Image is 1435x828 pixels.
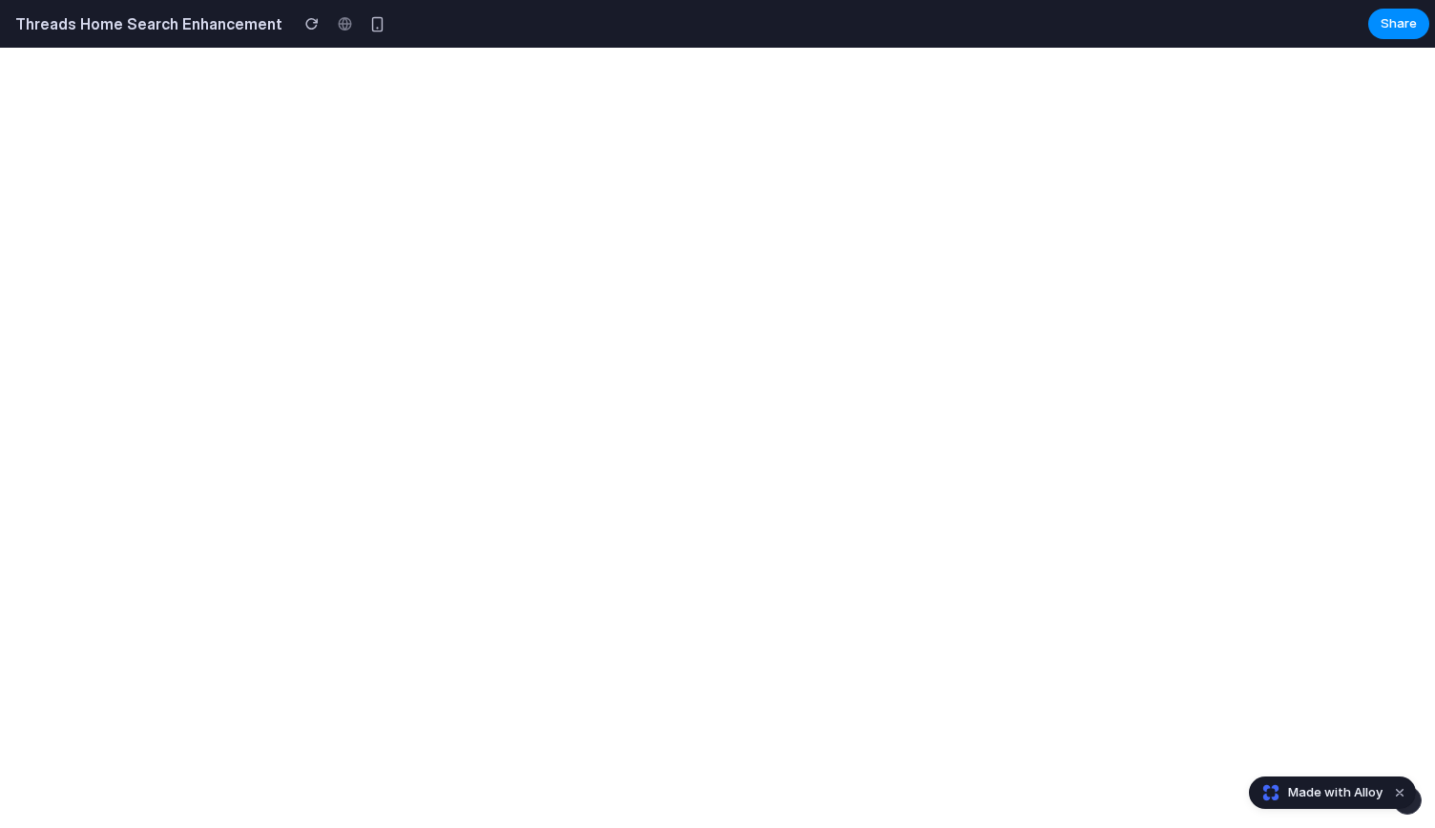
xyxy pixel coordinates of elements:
[1250,783,1384,802] a: Made with Alloy
[1388,781,1411,804] button: Dismiss watermark
[1288,783,1383,802] span: Made with Alloy
[1381,14,1417,33] span: Share
[8,12,282,35] h2: Threads Home Search Enhancement
[1368,9,1429,39] button: Share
